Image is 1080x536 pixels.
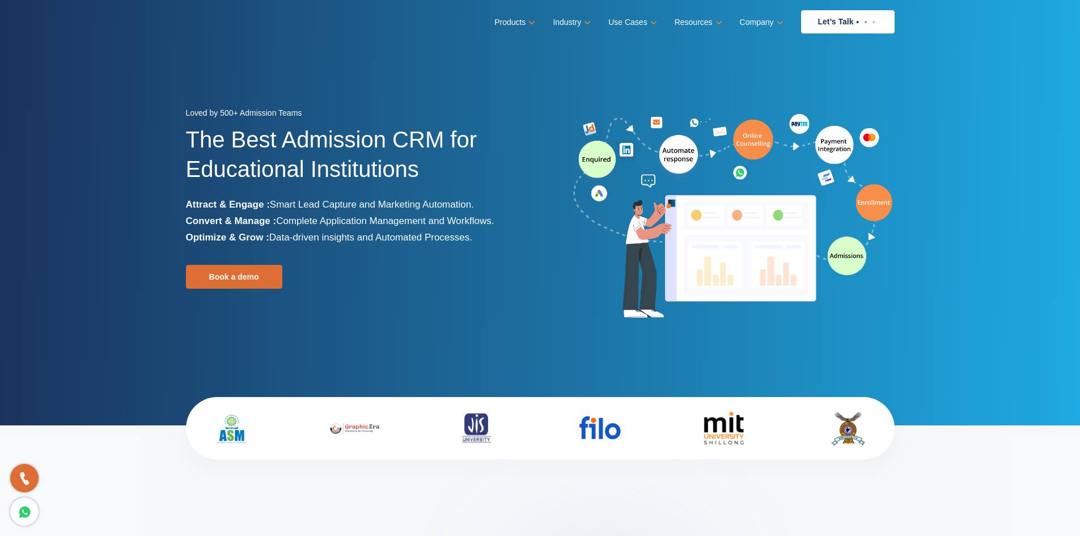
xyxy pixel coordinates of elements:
[608,14,654,31] a: Use Cases
[186,265,282,289] a: Book a demo
[571,111,895,323] img: admission-software-home-page-header
[186,125,532,196] h1: The Best Admission CRM for Educational Institutions
[186,105,532,125] div: Loved by 500+ Admission Teams
[740,14,781,31] a: Company
[186,216,277,226] b: Convert & Manage :
[269,232,472,243] span: Data-driven insights and Automated Processes.
[276,216,494,226] span: Complete Application Management and Workflows.
[270,199,474,210] span: Smart Lead Capture and Marketing Automation.
[801,10,895,33] a: Let’s Talk
[675,14,720,31] a: Resources
[186,232,269,243] b: Optimize & Grow :
[553,14,588,31] a: Industry
[186,199,270,210] b: Attract & Engage :
[494,14,533,31] a: Products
